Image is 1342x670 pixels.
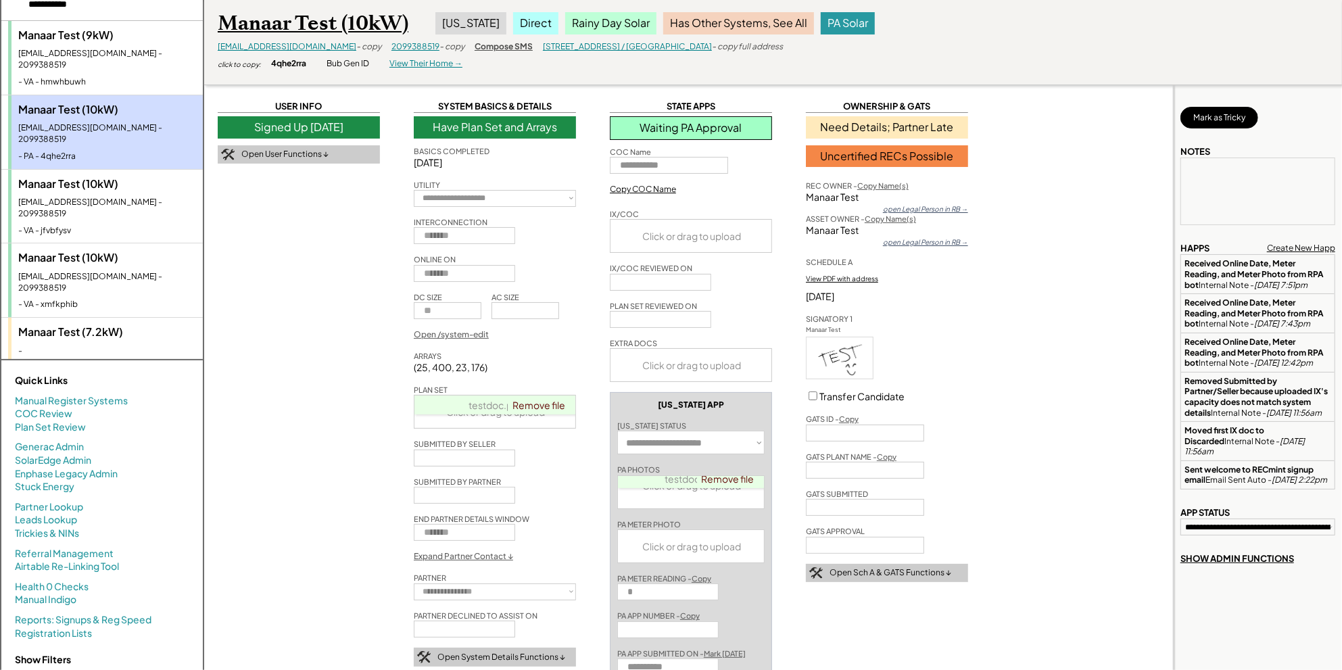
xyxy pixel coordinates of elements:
div: PA PHOTOS [617,464,660,475]
a: Referral Management [15,547,114,560]
div: Have Plan Set and Arrays [414,116,576,138]
div: Internal Note - [1184,425,1331,457]
strong: Received Online Date, Meter Reading, and Meter Photo from RPA bot [1184,337,1325,368]
div: Manaar Test [806,191,968,204]
u: Copy [680,611,700,620]
div: UTILITY [414,180,440,190]
div: Open User Functions ↓ [241,149,329,160]
div: - copy [356,41,381,53]
div: Rainy Day Solar [565,12,656,34]
a: Remove file [508,396,570,414]
img: tool-icon.png [809,567,823,579]
div: - copy full address [712,41,783,53]
div: (25, 400, 23, 176) [414,361,487,375]
a: Leads Lookup [15,513,77,527]
div: Manaar Test (9kW) [18,28,196,43]
a: Stuck Energy [15,480,74,494]
div: HAPPS [1180,242,1209,254]
u: Copy Name(s) [857,181,909,190]
label: Transfer Candidate [819,390,905,402]
div: Has Other Systems, See All [663,12,814,34]
div: PA APP SUBMITTED ON - [617,648,746,659]
a: [EMAIL_ADDRESS][DOMAIN_NAME] [218,41,356,51]
a: Health 0 Checks [15,580,89,594]
div: Manaar Test [806,224,968,237]
em: [DATE] 12:42pm [1254,358,1313,368]
u: Copy Name(s) [865,214,916,223]
div: Internal Note - [1184,258,1331,290]
div: STATE APPS [610,100,772,113]
div: SYSTEM BASICS & DETAILS [414,100,576,113]
div: open Legal Person in RB → [883,237,968,247]
strong: Received Online Date, Meter Reading, and Meter Photo from RPA bot [1184,297,1325,329]
div: EXTRA DOCS [610,338,657,348]
a: 2099388519 [391,41,439,51]
div: IX/COC [610,209,639,219]
span: testdoc.pdf [665,473,719,485]
div: open Legal Person in RB → [883,204,968,214]
a: Enphase Legacy Admin [15,467,118,481]
div: click to copy: [218,59,261,69]
div: [US_STATE] APP [658,400,724,410]
div: Expand Partner Contact ↓ [414,551,513,563]
div: SUBMITTED BY PARTNER [414,477,501,487]
div: Manaar Test (10kW) [18,250,196,265]
div: Manaar Test (10kW) [18,176,196,191]
div: PARTNER [414,573,446,583]
div: Manaar Test (10kW) [18,102,196,117]
a: Partner Lookup [15,500,83,514]
div: SUBMITTED BY SELLER [414,439,496,449]
div: - [18,345,196,357]
a: COC Review [15,407,72,421]
div: BASICS COMPLETED [414,146,489,156]
strong: Moved first IX doc to Discarded [1184,425,1266,446]
a: testdoc.pdf [469,399,523,411]
div: ASSET OWNER - [806,214,916,224]
div: PARTNER DECLINED TO ASSIST ON [414,611,537,621]
div: [US_STATE] [435,12,506,34]
div: - PA - 4qhe2rra [18,151,196,162]
em: [DATE] 7:43pm [1254,318,1310,329]
img: tool-icon.png [221,149,235,161]
div: Signed Up [DATE] [218,116,380,138]
div: Create New Happ [1267,243,1335,254]
div: [DATE] [806,290,968,304]
div: END PARTNER DETAILS WINDOW [414,514,529,524]
div: Manaar Test [806,326,873,335]
a: Manual Indigo [15,593,76,606]
div: [EMAIL_ADDRESS][DOMAIN_NAME] - 2099388519 [18,48,196,71]
div: Internal Note - [1184,337,1331,368]
em: [DATE] 7:51pm [1254,280,1308,290]
strong: Show Filters [15,653,71,665]
div: Direct [513,12,558,34]
div: Open /system-edit [414,329,489,341]
strong: Sent welcome to RECmint signup email [1184,464,1315,485]
u: Copy [692,574,711,583]
div: [EMAIL_ADDRESS][DOMAIN_NAME] - 2099388519 [18,271,196,294]
div: GATS SUBMITTED [806,489,868,499]
div: ONLINE ON [414,254,456,264]
div: GATS APPROVAL [806,526,865,536]
div: DC SIZE [414,292,442,302]
div: PLAN SET REVIEWED ON [610,301,697,311]
div: [DATE] [414,156,576,170]
div: Open System Details Functions ↓ [437,652,565,663]
div: Open Sch A & GATS Functions ↓ [830,567,951,579]
div: NOTES [1180,145,1210,158]
div: [EMAIL_ADDRESS][DOMAIN_NAME] - 2099388519 [18,122,196,145]
img: 3z635MVLgAABAgQIECBAgMD2BH4shu5y8PG+mO+ZUW8X1c+rAkEhQIAAAQIECBAgQIAAAQIECBAgQIAAAQIECBAgQIAAAQIEC... [807,337,873,379]
a: Manual Register Systems [15,394,128,408]
div: APP STATUS [1180,506,1230,519]
button: Mark as Tricky [1180,107,1258,128]
div: [EMAIL_ADDRESS][DOMAIN_NAME] - 2099388519 [18,197,196,220]
u: Copy [877,452,896,461]
div: PLAN SET [414,385,448,395]
div: IX/COC REVIEWED ON [610,263,692,273]
div: GATS ID - [806,414,859,424]
a: Airtable Re-Linking Tool [15,560,119,573]
div: PA APP NUMBER - [617,611,700,621]
img: tool-icon.png [417,651,431,663]
div: PA METER PHOTO [617,519,681,529]
u: Copy [839,414,859,423]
